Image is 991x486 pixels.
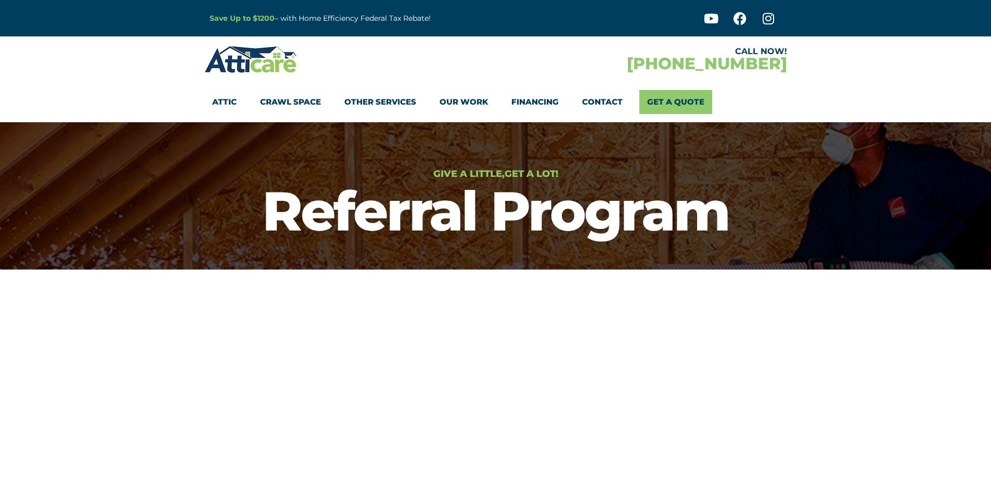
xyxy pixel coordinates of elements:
[582,90,623,114] a: Contact
[5,169,986,178] h6: Give a Little,
[210,12,547,24] p: – with Home Efficiency Federal Tax Rebate!
[344,90,416,114] a: Other Services
[496,47,787,56] div: CALL NOW!
[440,90,488,114] a: Our Work
[260,90,321,114] a: Crawl Space
[212,90,237,114] a: Attic
[5,184,986,238] h1: Referral Program
[212,90,779,114] nav: Menu
[639,90,712,114] a: Get A Quote
[210,14,275,23] a: Save Up to $1200
[511,90,559,114] a: Financing
[505,168,558,180] span: Get a Lot!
